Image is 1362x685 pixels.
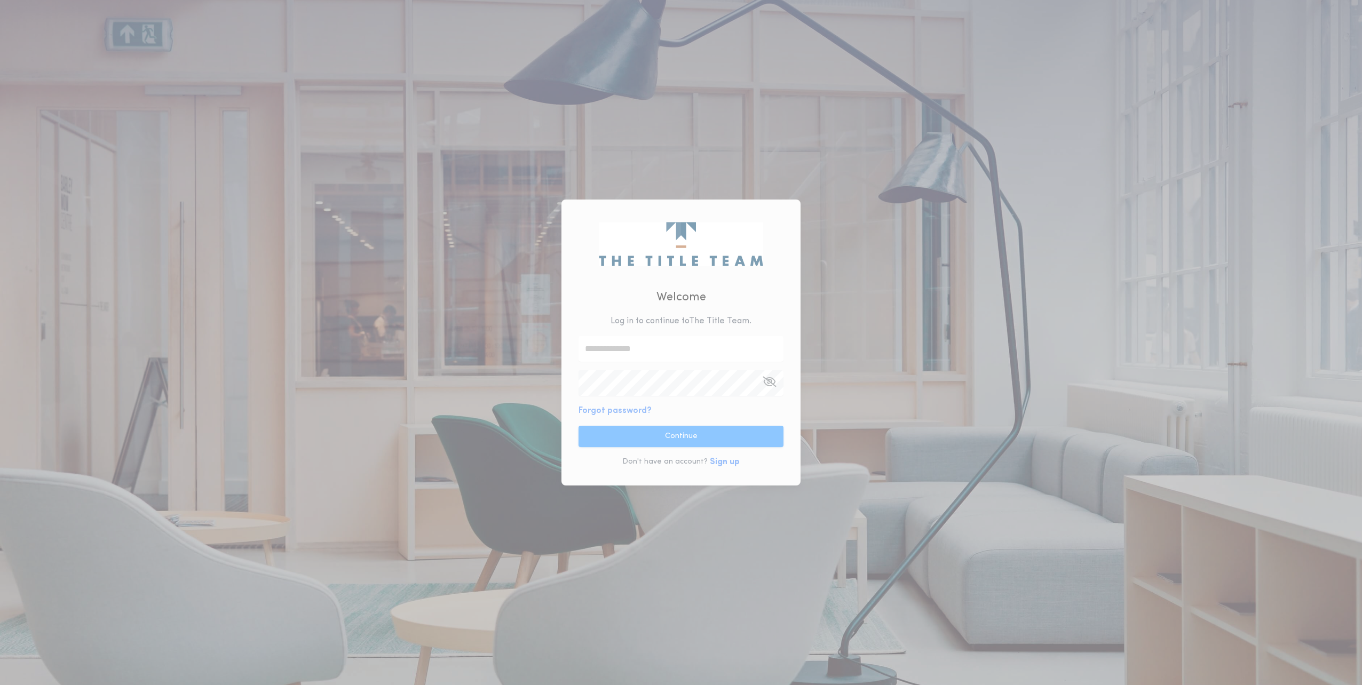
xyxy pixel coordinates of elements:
[579,404,652,417] button: Forgot password?
[656,289,706,306] h2: Welcome
[710,456,740,468] button: Sign up
[611,315,751,328] p: Log in to continue to The Title Team .
[622,457,708,467] p: Don't have an account?
[599,222,763,266] img: logo
[579,426,783,447] button: Continue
